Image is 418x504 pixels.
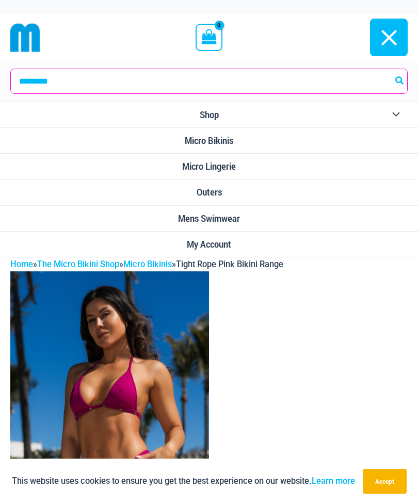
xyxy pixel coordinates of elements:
[178,213,240,224] span: Mens Swimwear
[197,187,222,198] span: Outers
[182,161,236,172] span: Micro Lingerie
[312,476,355,486] a: Learn more
[363,469,407,494] button: Accept
[176,259,283,269] span: Tight Rope Pink Bikini Range
[10,259,33,269] a: Home
[393,69,407,93] button: Search
[185,135,233,146] span: Micro Bikinis
[196,24,222,51] a: View Shopping Cart, empty
[37,259,119,269] a: The Micro Bikini Shop
[187,239,231,250] span: My Account
[12,474,355,488] p: This website uses cookies to ensure you get the best experience on our website.
[200,109,219,120] span: Shop
[123,259,172,269] a: Micro Bikinis
[10,23,40,53] img: cropped mm emblem
[10,259,283,269] span: » » »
